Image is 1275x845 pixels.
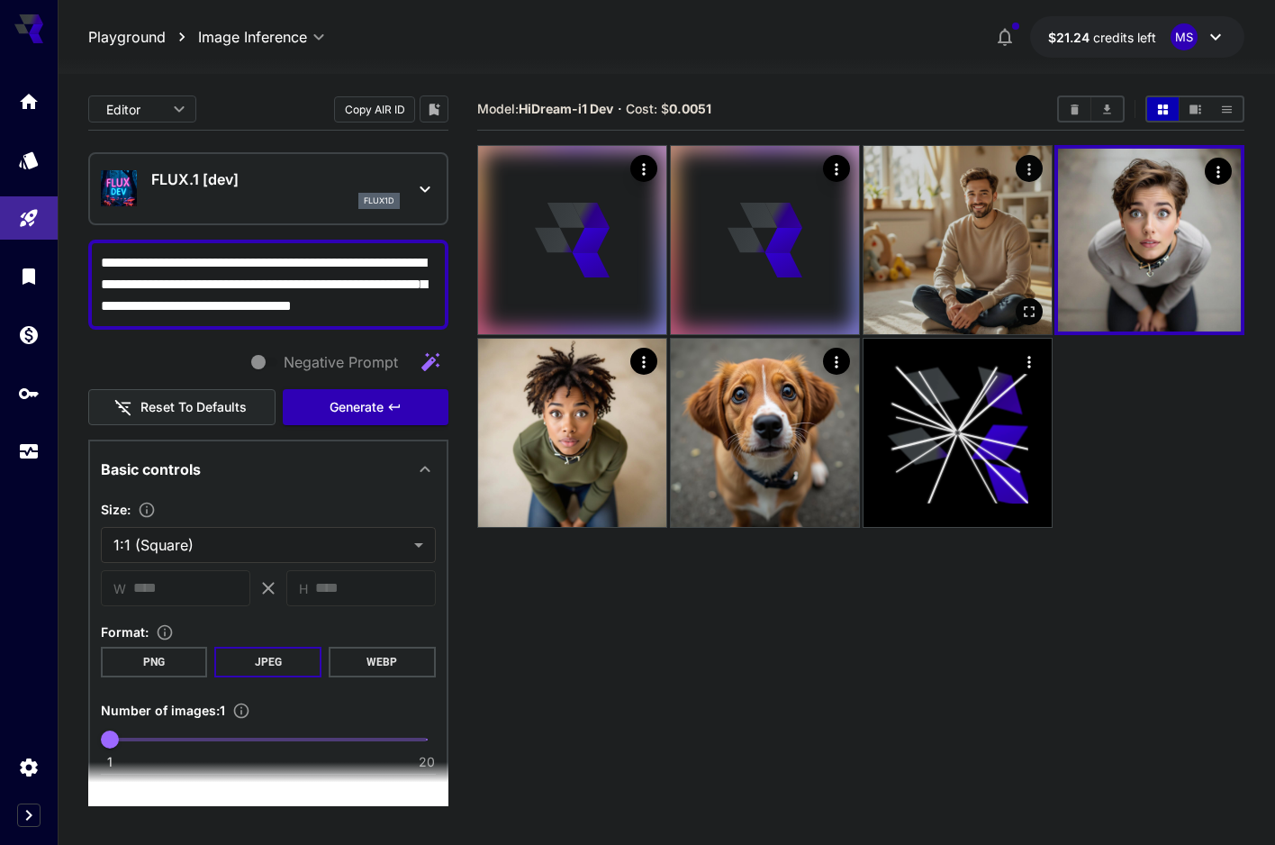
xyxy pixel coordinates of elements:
[151,168,400,190] p: FLUX.1 [dev]
[1147,97,1179,121] button: Show media in grid view
[299,578,308,599] span: H
[101,448,436,491] div: Basic controls
[426,98,442,120] button: Add to library
[18,207,40,230] div: Playground
[18,265,40,287] div: Library
[18,382,40,404] div: API Keys
[113,534,407,556] span: 1:1 (Square)
[334,96,415,123] button: Copy AIR ID
[1171,23,1198,50] div: MS
[1015,348,1042,375] div: Actions
[864,146,1052,334] img: 9k=
[1180,97,1211,121] button: Show media in video view
[1030,16,1244,58] button: $21.24333MS
[106,100,162,119] span: Editor
[630,348,657,375] div: Actions
[1048,28,1156,47] div: $21.24333
[225,702,258,720] button: Specify how many images to generate in a single request. Each image generation will be charged se...
[669,101,711,116] b: 0.0051
[18,90,40,113] div: Home
[88,26,166,48] a: Playground
[822,348,849,375] div: Actions
[1091,97,1123,121] button: Download All
[477,101,613,116] span: Model:
[329,647,436,677] button: WEBP
[630,155,657,182] div: Actions
[283,389,448,426] button: Generate
[214,647,321,677] button: JPEG
[419,753,435,771] span: 20
[1015,298,1042,325] div: Open in fullscreen
[101,647,208,677] button: PNG
[1058,149,1241,332] img: Z
[248,350,412,373] span: Negative prompts are not compatible with the selected model.
[618,98,622,120] p: ·
[88,389,276,426] button: Reset to defaults
[17,804,41,827] button: Expand sidebar
[18,441,40,463] div: Usage
[18,756,40,778] div: Settings
[330,396,384,419] span: Generate
[1093,30,1156,45] span: credits left
[1015,155,1042,182] div: Actions
[113,578,126,599] span: W
[478,339,666,527] img: 2Q==
[101,624,149,640] span: Format :
[626,101,711,116] span: Cost: $
[364,195,394,207] p: flux1d
[198,26,307,48] span: Image Inference
[101,459,201,480] p: Basic controls
[149,623,181,641] button: Choose the file format for the output image.
[101,502,131,517] span: Size :
[88,26,198,48] nav: breadcrumb
[519,101,613,116] b: HiDream-i1 Dev
[1048,30,1093,45] span: $21.24
[131,501,163,519] button: Adjust the dimensions of the generated image by specifying its width and height in pixels, or sel...
[1059,97,1090,121] button: Clear All
[18,323,40,346] div: Wallet
[101,161,436,216] div: FLUX.1 [dev]flux1d
[1211,97,1243,121] button: Show media in list view
[1205,158,1232,185] div: Actions
[822,155,849,182] div: Actions
[284,351,398,373] span: Negative Prompt
[101,703,225,718] span: Number of images : 1
[1057,95,1125,123] div: Clear AllDownload All
[18,149,40,171] div: Models
[1145,95,1244,123] div: Show media in grid viewShow media in video viewShow media in list view
[671,339,859,527] img: 9k=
